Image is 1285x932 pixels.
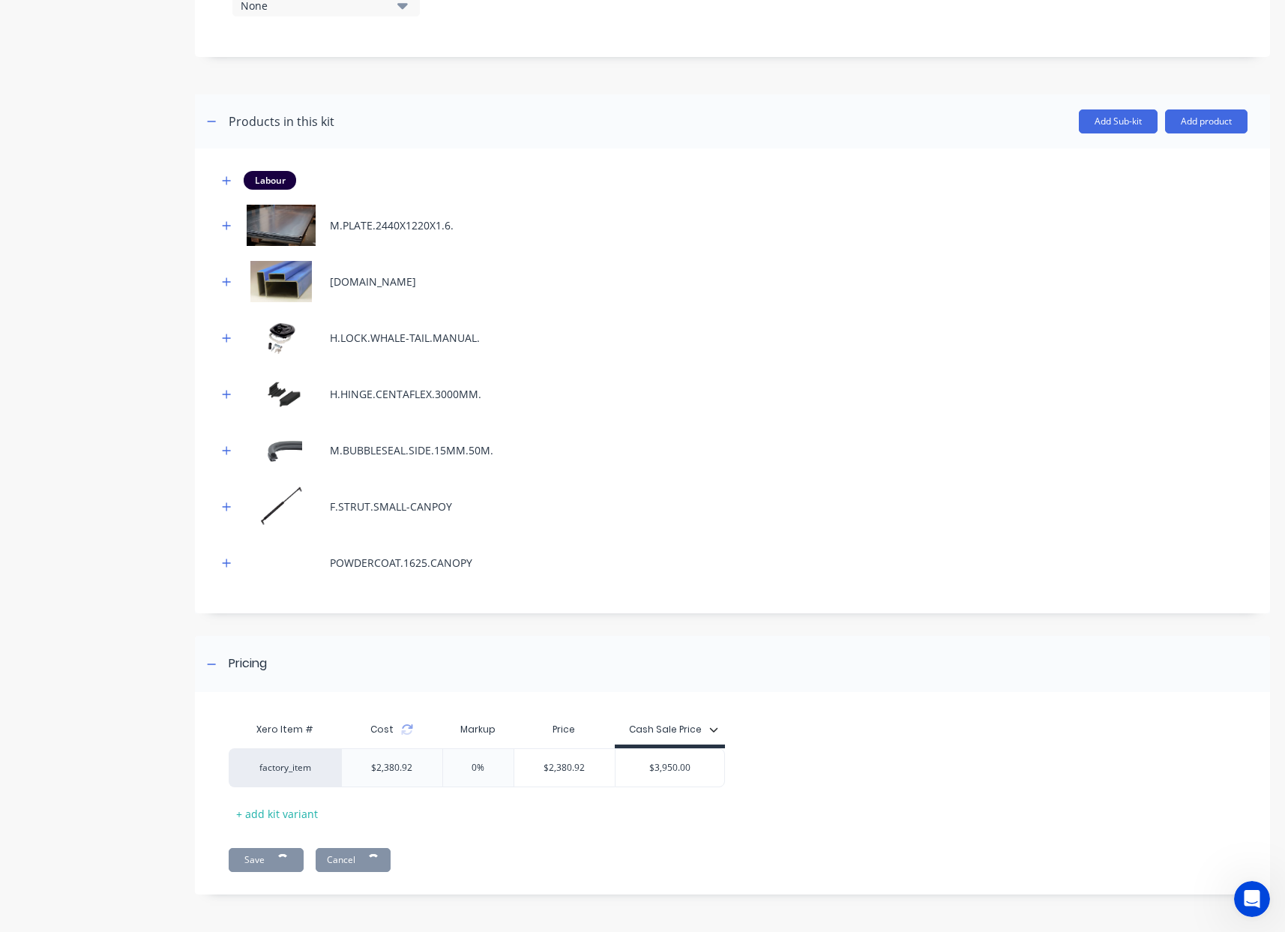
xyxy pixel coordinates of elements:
[229,802,325,826] div: + add kit variant
[330,217,454,233] div: M.PLATE.2440X1220X1.6.
[629,723,702,736] div: Cash Sale Price
[330,330,480,346] div: H.LOCK.WHALE-TAIL.MANUAL.
[441,749,516,787] div: 0%
[229,715,341,745] div: Xero Item #
[229,848,304,872] button: Save
[244,261,319,302] img: M.RHS.40X40X2.BLUE
[341,715,442,745] div: Cost
[229,748,725,787] div: factory_item$2,380.920%$2,380.92$3,950.00
[244,430,319,471] img: M.BUBBLESEAL.SIDE.15MM.50M.
[244,171,296,189] div: Labour
[1234,881,1270,917] iframe: Intercom live chat
[1079,109,1158,133] button: Add Sub-kit
[442,715,514,745] div: Markup
[514,715,615,745] div: Price
[229,112,334,130] div: Products in this kit
[244,317,319,358] img: H.LOCK.WHALE-TAIL.MANUAL.
[330,555,472,571] div: POWDERCOAT.1625.CANOPY
[244,205,319,246] img: M.PLATE.2440X1220X1.6.
[330,274,416,289] div: [DOMAIN_NAME]
[229,655,267,673] div: Pricing
[330,442,493,458] div: M.BUBBLESEAL.SIDE.15MM.50M.
[514,749,615,787] div: $2,380.92
[616,749,725,787] div: $3,950.00
[244,761,327,775] div: factory_item
[622,718,726,741] button: Cash Sale Price
[370,723,394,736] span: Cost
[316,848,391,872] button: Cancel
[330,499,452,514] div: F.STRUT.SMALL-CANPOY
[330,386,481,402] div: H.HINGE.CENTAFLEX.3000MM.
[244,373,319,415] img: H.HINGE.CENTAFLEX.3000MM.
[244,486,319,527] img: F.STRUT.SMALL-CANPOY
[1165,109,1248,133] button: Add product
[359,749,424,787] div: $2,380.92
